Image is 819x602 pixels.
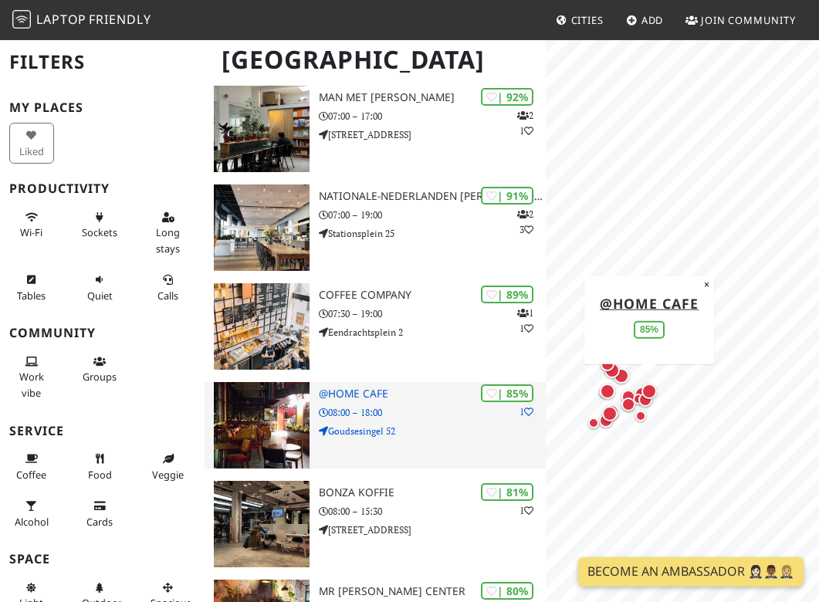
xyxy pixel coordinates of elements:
[641,13,664,27] span: Add
[679,6,802,34] a: Join Community
[481,582,533,600] div: | 80%
[77,205,122,245] button: Sockets
[578,557,804,587] a: Become an Ambassador 🤵🏻‍♀️🤵🏾‍♂️🤵🏼‍♀️
[205,283,546,370] a: Coffee Company | 89% 11 Coffee Company 07:30 – 19:00 Eendrachtsplein 2
[152,468,184,482] span: Veggie
[214,382,309,468] img: @Home Cafe
[701,13,796,27] span: Join Community
[214,86,309,172] img: Man met bril koffie
[584,414,603,432] div: Map marker
[600,293,699,312] a: @Home Cafe
[82,225,117,239] span: Power sockets
[620,6,670,34] a: Add
[205,86,546,172] a: Man met bril koffie | 92% 21 Man met [PERSON_NAME] 07:00 – 17:00 [STREET_ADDRESS]
[319,325,547,340] p: Eendrachtsplein 2
[319,109,547,123] p: 07:00 – 17:00
[319,127,547,142] p: [STREET_ADDRESS]
[635,390,655,410] div: Map marker
[156,225,180,255] span: Long stays
[77,267,122,308] button: Quiet
[631,384,653,405] div: Map marker
[77,446,122,487] button: Food
[517,306,533,335] p: 1 1
[571,13,604,27] span: Cities
[9,205,54,245] button: Wi-Fi
[19,370,44,399] span: People working
[77,493,122,534] button: Cards
[12,10,31,29] img: LaptopFriendly
[319,208,547,222] p: 07:00 – 19:00
[631,407,650,425] div: Map marker
[9,424,195,438] h3: Service
[481,384,533,402] div: | 85%
[319,585,547,598] h3: Mr [PERSON_NAME] Center
[319,486,547,499] h3: Bonza koffie
[214,184,309,271] img: Nationale-Nederlanden Douwe Egberts Café
[146,267,191,308] button: Calls
[319,226,547,241] p: Stationsplein 25
[597,380,618,402] div: Map marker
[205,184,546,271] a: Nationale-Nederlanden Douwe Egberts Café | 91% 23 Nationale-Nederlanden [PERSON_NAME] Café 07:00 ...
[618,394,638,414] div: Map marker
[9,493,54,534] button: Alcohol
[146,446,191,487] button: Veggie
[481,483,533,501] div: | 81%
[9,326,195,340] h3: Community
[319,405,547,420] p: 08:00 – 18:00
[319,424,547,438] p: Goudsesingel 52
[319,504,547,519] p: 08:00 – 15:30
[481,187,533,205] div: | 91%
[599,403,621,424] div: Map marker
[36,11,86,28] span: Laptop
[17,289,46,303] span: Work-friendly tables
[77,349,122,390] button: Groups
[638,380,660,402] div: Map marker
[319,289,547,302] h3: Coffee Company
[319,387,547,401] h3: @Home Cafe
[214,481,309,567] img: Bonza koffie
[550,6,610,34] a: Cities
[519,503,533,518] p: 1
[9,39,195,86] h2: Filters
[319,523,547,537] p: [STREET_ADDRESS]
[319,190,547,203] h3: Nationale-Nederlanden [PERSON_NAME] Café
[595,383,614,401] div: Map marker
[214,283,309,370] img: Coffee Company
[205,382,546,468] a: @Home Cafe | 85% 1 @Home Cafe 08:00 – 18:00 Goudsesingel 52
[481,286,533,303] div: | 89%
[205,481,546,567] a: Bonza koffie | 81% 1 Bonza koffie 08:00 – 15:30 [STREET_ADDRESS]
[9,100,195,115] h3: My Places
[9,267,54,308] button: Tables
[9,181,195,196] h3: Productivity
[88,468,112,482] span: Food
[15,515,49,529] span: Alcohol
[20,225,42,239] span: Stable Wi-Fi
[596,411,616,431] div: Map marker
[146,205,191,261] button: Long stays
[157,289,178,303] span: Video/audio calls
[634,320,665,338] div: 85%
[89,11,151,28] span: Friendly
[519,404,533,419] p: 1
[517,108,533,137] p: 2 1
[12,7,151,34] a: LaptopFriendly LaptopFriendly
[209,39,543,81] h1: [GEOGRAPHIC_DATA]
[16,468,46,482] span: Coffee
[517,207,533,236] p: 2 3
[83,370,117,384] span: Group tables
[9,446,54,487] button: Coffee
[9,552,195,566] h3: Space
[597,354,618,374] div: Map marker
[699,276,714,293] button: Close popup
[611,365,632,387] div: Map marker
[86,515,113,529] span: Credit cards
[9,349,54,405] button: Work vibe
[629,390,648,408] div: Map marker
[87,289,113,303] span: Quiet
[319,306,547,321] p: 07:30 – 19:00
